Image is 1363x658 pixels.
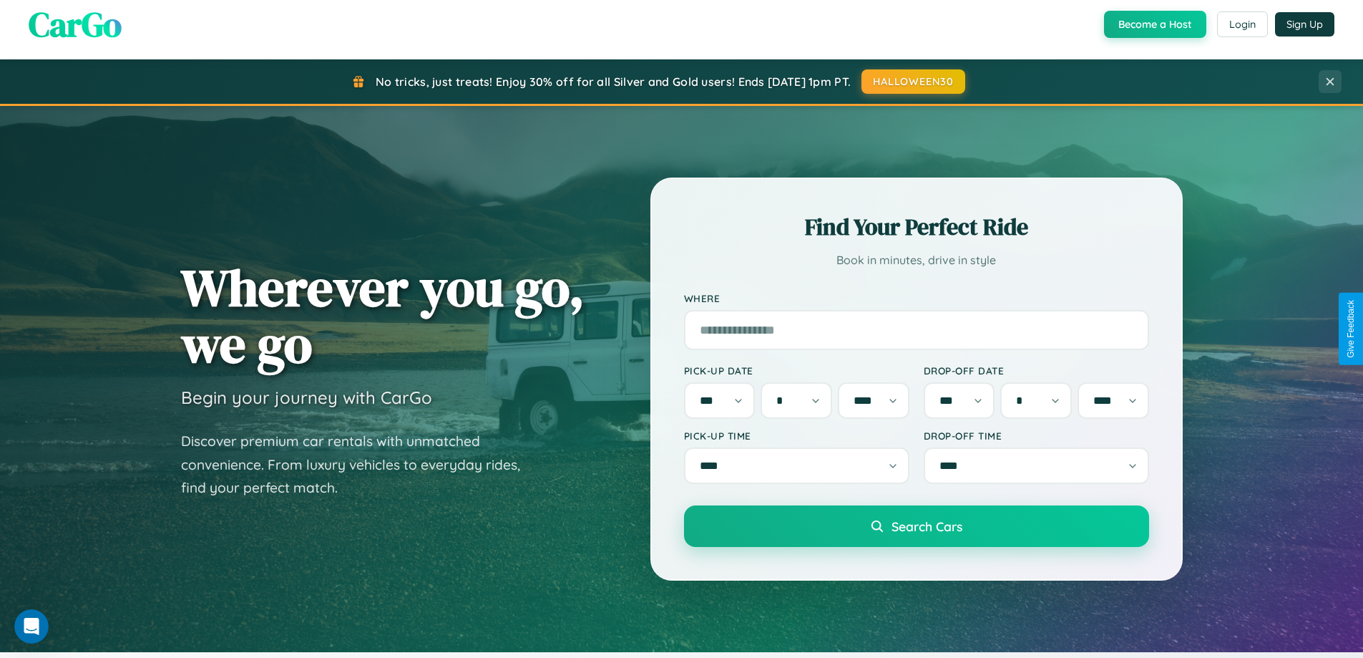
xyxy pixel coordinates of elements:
h3: Begin your journey with CarGo [181,387,432,408]
button: Login [1217,11,1268,37]
h2: Find Your Perfect Ride [684,211,1149,243]
p: Book in minutes, drive in style [684,250,1149,271]
label: Pick-up Date [684,364,909,377]
h1: Wherever you go, we go [181,259,585,372]
span: No tricks, just treats! Enjoy 30% off for all Silver and Gold users! Ends [DATE] 1pm PT. [376,74,851,89]
label: Pick-up Time [684,430,909,442]
button: Become a Host [1104,11,1206,38]
p: Discover premium car rentals with unmatched convenience. From luxury vehicles to everyday rides, ... [181,430,539,500]
button: HALLOWEEN30 [861,69,965,94]
button: Sign Up [1275,12,1334,37]
label: Where [684,292,1149,304]
label: Drop-off Date [924,364,1149,377]
label: Drop-off Time [924,430,1149,442]
button: Search Cars [684,505,1149,547]
div: Give Feedback [1346,300,1356,358]
iframe: Intercom live chat [14,609,49,644]
span: Search Cars [891,518,962,534]
span: CarGo [29,1,122,48]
